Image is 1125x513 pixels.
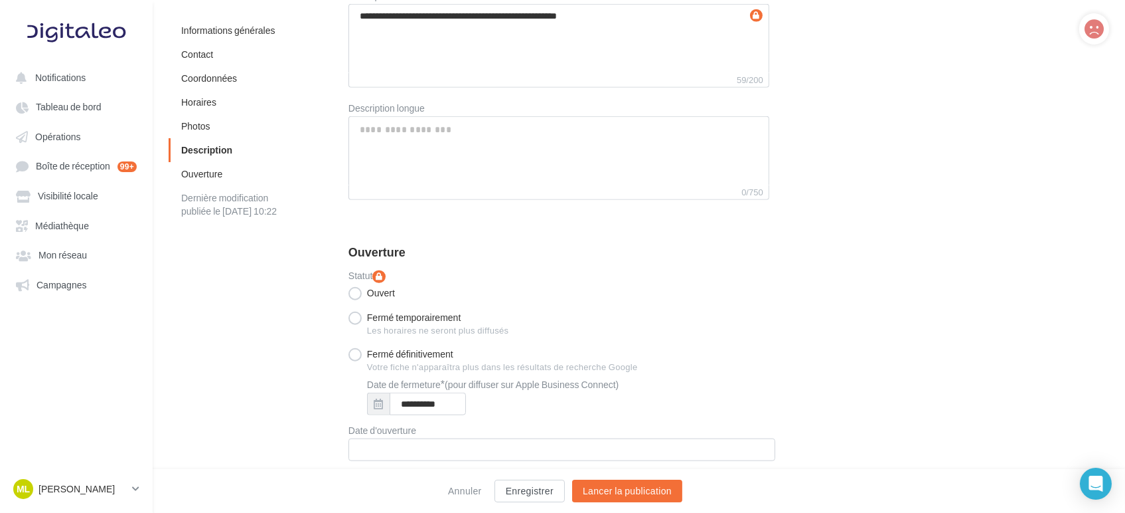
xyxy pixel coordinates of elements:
a: Ouverture [181,168,222,179]
div: Dernière modification publiée le [DATE] 10:22 [169,186,288,223]
button: Annuler [443,483,487,499]
span: Visibilité locale [38,191,98,202]
span: Médiathèque [35,220,89,231]
a: Boîte de réception 99+ [8,154,145,178]
a: Médiathèque [8,213,145,237]
p: [PERSON_NAME] [38,482,127,496]
span: Opérations [35,131,80,142]
label: 0/750 [348,185,769,200]
label: 59/200 [348,73,769,88]
a: Horaires [181,96,216,108]
label: Date d'ouverture [348,426,775,435]
a: Opérations [8,124,145,148]
label: Ouvert [348,287,395,300]
span: Boîte de réception [36,161,110,172]
span: Tableau de bord [36,102,102,113]
a: Campagnes [8,272,145,296]
a: Visibilité locale [8,183,145,207]
div: Open Intercom Messenger [1080,468,1112,500]
div: 99+ [117,161,137,172]
label: Description longue [348,104,425,113]
span: Campagnes [37,279,87,290]
label: Fermé définitivement [348,348,453,361]
button: Lancer la publication [572,480,682,502]
div: Ouverture [348,246,406,258]
div: Votre fiche n'apparaîtra plus dans les résultats de recherche Google [367,361,775,373]
button: Notifications [8,65,139,89]
span: ML [17,482,30,496]
a: Tableau de bord [8,94,145,118]
label: Date de fermeture (pour diffuser sur Apple Business Connect) [367,379,775,389]
a: Informations générales [181,25,275,36]
a: Description [181,144,232,155]
button: Enregistrer [494,480,565,502]
a: Coordonnées [181,72,237,84]
label: Fermé temporairement [348,312,461,325]
a: Contact [181,49,213,60]
span: Mon réseau [38,250,87,261]
a: ML [PERSON_NAME] [11,476,142,502]
div: Les horaires ne seront plus diffusés [367,325,775,337]
span: Notifications [35,72,86,83]
label: Statut [348,270,775,283]
a: Mon réseau [8,243,145,266]
a: Photos [181,120,210,132]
